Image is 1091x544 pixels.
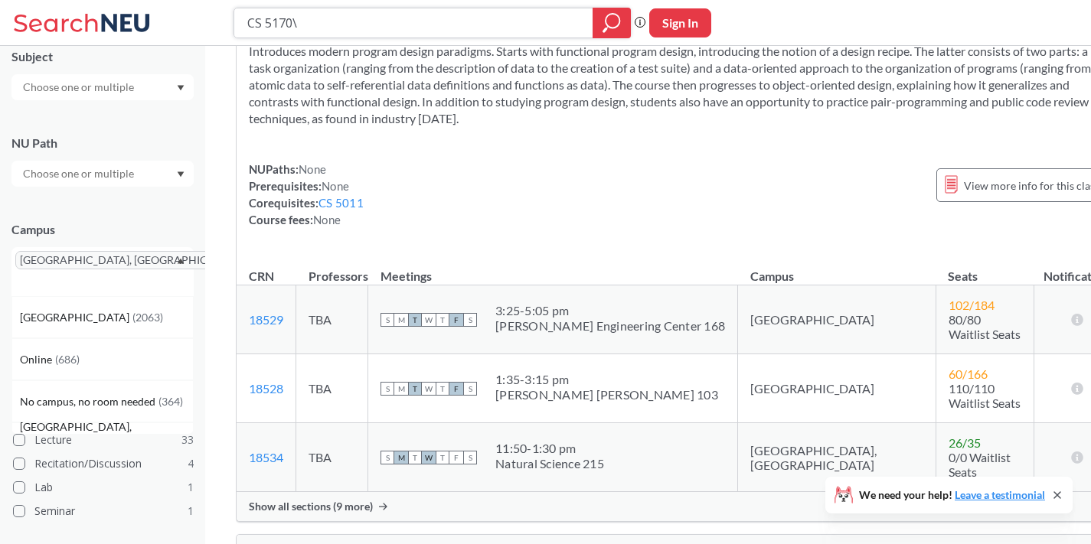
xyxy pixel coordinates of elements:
[249,268,274,285] div: CRN
[463,382,477,396] span: S
[13,501,194,521] label: Seminar
[246,10,582,36] input: Class, professor, course number, "phrase"
[449,382,463,396] span: F
[296,423,368,492] td: TBA
[381,313,394,327] span: S
[249,161,364,228] div: NUPaths: Prerequisites: Corequisites: Course fees:
[495,441,604,456] div: 11:50 - 1:30 pm
[318,196,364,210] a: CS 5011
[738,354,936,423] td: [GEOGRAPHIC_DATA]
[495,456,604,471] div: Natural Science 215
[177,258,185,264] svg: Dropdown arrow
[368,252,738,285] th: Meetings
[313,213,341,226] span: None
[603,12,621,34] svg: magnifying glass
[436,382,449,396] span: T
[11,161,194,187] div: Dropdown arrow
[299,162,326,176] span: None
[296,354,368,423] td: TBA
[249,312,283,327] a: 18529
[422,382,436,396] span: W
[738,423,936,492] td: [GEOGRAPHIC_DATA], [GEOGRAPHIC_DATA]
[949,381,1021,410] span: 110/110 Waitlist Seats
[11,247,194,296] div: [GEOGRAPHIC_DATA], [GEOGRAPHIC_DATA]X to remove pillDropdown arrow[GEOGRAPHIC_DATA](2063)Online(6...
[738,252,936,285] th: Campus
[249,500,373,513] span: Show all sections (9 more)
[249,381,283,396] a: 18528
[13,454,194,474] label: Recitation/Discussion
[949,298,995,312] span: 102 / 184
[949,435,981,450] span: 26 / 35
[955,488,1045,501] a: Leave a testimonial
[463,451,477,464] span: S
[188,455,194,472] span: 4
[949,366,988,381] span: 60 / 166
[15,251,259,269] span: [GEOGRAPHIC_DATA], [GEOGRAPHIC_DATA]X to remove pill
[495,387,718,402] div: [PERSON_NAME] [PERSON_NAME] 103
[20,351,55,368] span: Online
[181,432,194,448] span: 33
[859,490,1045,500] span: We need your help!
[649,8,711,37] button: Sign In
[188,503,194,520] span: 1
[188,479,194,496] span: 1
[394,382,408,396] span: M
[20,309,132,326] span: [GEOGRAPHIC_DATA]
[249,450,283,464] a: 18534
[738,285,936,354] td: [GEOGRAPHIC_DATA]
[158,395,183,408] span: ( 364 )
[593,8,631,38] div: magnifying glass
[936,252,1034,285] th: Seats
[949,312,1021,341] span: 80/80 Waitlist Seats
[13,477,194,497] label: Lab
[381,451,394,464] span: S
[11,74,194,100] div: Dropdown arrow
[422,313,436,327] span: W
[394,451,408,464] span: M
[949,450,1011,479] span: 0/0 Waitlist Seats
[381,382,394,396] span: S
[15,78,144,96] input: Choose one or multiple
[177,171,185,178] svg: Dropdown arrow
[422,451,436,464] span: W
[15,165,144,183] input: Choose one or multiple
[177,85,185,91] svg: Dropdown arrow
[495,318,725,334] div: [PERSON_NAME] Engineering Center 168
[408,451,422,464] span: T
[13,430,194,450] label: Lecture
[394,313,408,327] span: M
[20,419,193,452] span: [GEOGRAPHIC_DATA], [GEOGRAPHIC_DATA]
[449,451,463,464] span: F
[11,135,194,151] div: NU Path
[11,221,194,238] div: Campus
[408,313,422,327] span: T
[55,353,80,366] span: ( 686 )
[322,179,349,193] span: None
[296,252,368,285] th: Professors
[20,393,158,410] span: No campus, no room needed
[436,451,449,464] span: T
[296,285,368,354] td: TBA
[132,311,163,324] span: ( 2063 )
[449,313,463,327] span: F
[495,372,718,387] div: 1:35 - 3:15 pm
[408,382,422,396] span: T
[463,313,477,327] span: S
[495,303,725,318] div: 3:25 - 5:05 pm
[436,313,449,327] span: T
[11,48,194,65] div: Subject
